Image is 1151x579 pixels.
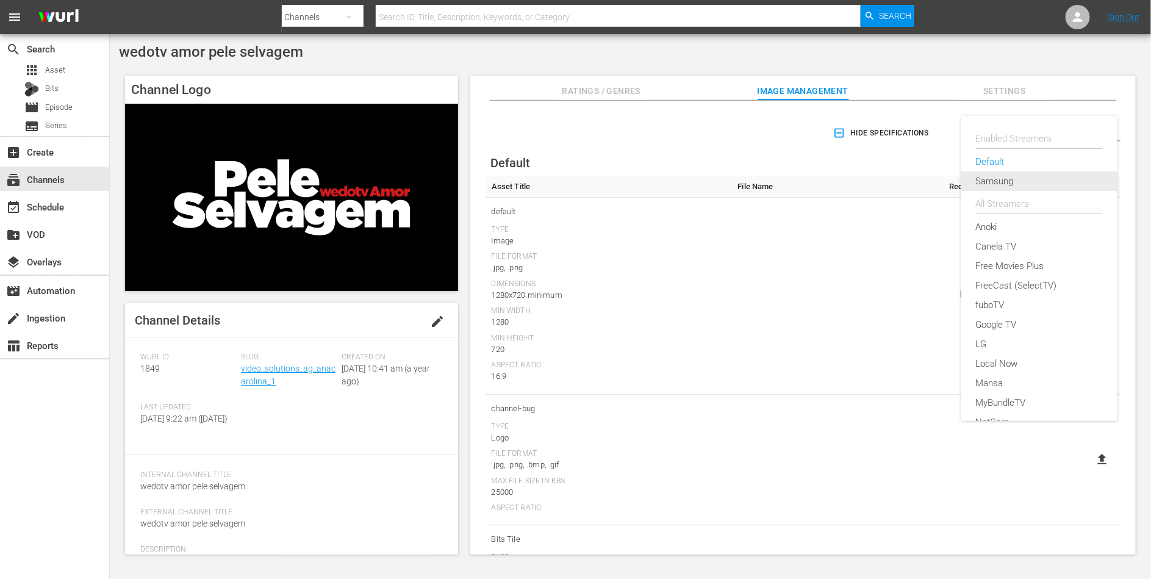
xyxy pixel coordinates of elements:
div: Free Movies Plus [976,256,1103,276]
div: Canela TV [976,237,1103,256]
div: MyBundleTV [976,393,1103,412]
div: NetGem [976,412,1103,432]
div: Google TV [976,315,1103,334]
div: Mansa [976,373,1103,393]
div: All Streamers [976,194,1103,214]
div: Default [976,152,1103,171]
div: Anoki [976,217,1103,237]
div: LG [976,334,1103,354]
div: fuboTV [976,295,1103,315]
div: FreeCast (SelectTV) [976,276,1103,295]
div: Local Now [976,354,1103,373]
div: Enabled Streamers [976,129,1103,148]
div: Samsung [976,171,1103,191]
